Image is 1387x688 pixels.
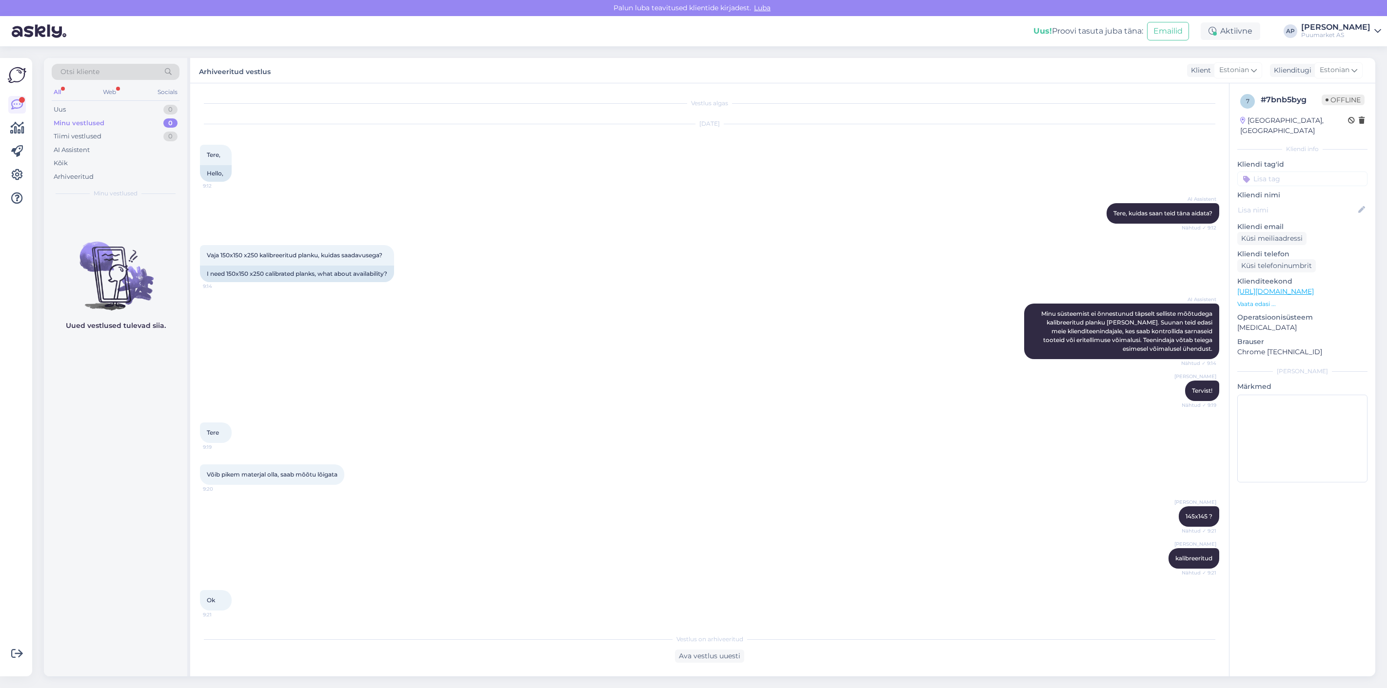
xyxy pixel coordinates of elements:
span: Luba [751,3,773,12]
span: Offline [1322,95,1365,105]
p: Brauser [1237,337,1367,347]
div: I need 150x150 x250 calibrated planks, what about availability? [200,266,394,282]
div: Puumarket AS [1301,31,1370,39]
span: Tere, kuidas saan teid täna aidata? [1113,210,1212,217]
span: Ok [207,596,215,604]
span: AI Assistent [1180,195,1216,203]
span: 9:14 [203,283,239,290]
p: Märkmed [1237,382,1367,392]
div: 0 [163,105,178,115]
div: Klient [1187,65,1211,76]
div: [GEOGRAPHIC_DATA], [GEOGRAPHIC_DATA] [1240,115,1348,136]
a: [PERSON_NAME]Puumarket AS [1301,23,1381,39]
span: Estonian [1320,65,1349,76]
div: Uus [54,105,66,115]
p: Chrome [TECHNICAL_ID] [1237,347,1367,357]
span: Minu vestlused [94,189,138,198]
button: Emailid [1147,22,1189,40]
span: Vestlus on arhiveeritud [676,635,743,644]
div: Web [101,86,118,98]
div: [PERSON_NAME] [1237,367,1367,376]
div: Proovi tasuta juba täna: [1033,25,1143,37]
p: Vaata edasi ... [1237,300,1367,308]
span: Tere, [207,151,220,158]
span: kalibreeritud [1175,554,1212,562]
span: Nähtud ✓ 9:21 [1180,527,1216,535]
div: AP [1284,24,1297,38]
p: Kliendi tag'id [1237,159,1367,170]
span: 9:12 [203,182,239,190]
div: Kliendi info [1237,145,1367,153]
div: 0 [163,132,178,141]
p: Kliendi nimi [1237,190,1367,200]
span: Nähtud ✓ 9:14 [1180,360,1216,367]
div: Arhiveeritud [54,172,94,182]
span: Otsi kliente [60,67,99,77]
div: # 7bnb5byg [1261,94,1322,106]
div: Hello, [200,165,232,182]
div: Tiimi vestlused [54,132,101,141]
span: [PERSON_NAME] [1174,540,1216,548]
span: [PERSON_NAME] [1174,498,1216,506]
span: 7 [1246,97,1249,105]
p: Operatsioonisüsteem [1237,312,1367,323]
label: Arhiveeritud vestlus [199,64,271,77]
p: Klienditeekond [1237,276,1367,287]
div: Küsi meiliaadressi [1237,232,1307,245]
span: Estonian [1219,65,1249,76]
div: [PERSON_NAME] [1301,23,1370,31]
p: [MEDICAL_DATA] [1237,323,1367,333]
input: Lisa nimi [1238,205,1356,215]
div: Socials [156,86,179,98]
div: Minu vestlused [54,118,104,128]
p: Kliendi email [1237,222,1367,232]
img: Askly Logo [8,66,26,84]
div: Vestlus algas [200,99,1219,108]
span: 9:19 [203,443,239,451]
span: 145x145 ? [1186,513,1212,520]
div: Küsi telefoninumbrit [1237,259,1316,272]
input: Lisa tag [1237,172,1367,186]
span: 9:20 [203,485,239,493]
span: Tervist! [1192,387,1212,394]
div: AI Assistent [54,145,90,155]
span: Nähtud ✓ 9:21 [1180,569,1216,576]
span: Vaja 150x150 x250 kalibreeritud planku, kuidas saadavusega? [207,251,382,259]
div: Kõik [54,158,68,168]
div: Ava vestlus uuesti [675,650,744,663]
span: Nähtud ✓ 9:12 [1180,224,1216,231]
p: Kliendi telefon [1237,249,1367,259]
span: 9:21 [203,611,239,618]
span: Võib pikem materjal olla, saab mõõtu lõigata [207,471,337,478]
span: AI Assistent [1180,296,1216,303]
a: [URL][DOMAIN_NAME] [1237,287,1314,296]
img: No chats [44,224,187,312]
b: Uus! [1033,26,1052,36]
div: All [52,86,63,98]
p: Uued vestlused tulevad siia. [66,321,166,331]
span: Nähtud ✓ 9:19 [1180,401,1216,409]
div: Klienditugi [1270,65,1311,76]
div: [DATE] [200,119,1219,128]
span: Tere [207,429,219,436]
div: 0 [163,118,178,128]
span: [PERSON_NAME] [1174,373,1216,380]
div: Aktiivne [1201,22,1260,40]
span: Minu süsteemist ei õnnestunud täpselt selliste mõõtudega kalibreeritud planku [PERSON_NAME]. Suun... [1041,310,1214,352]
